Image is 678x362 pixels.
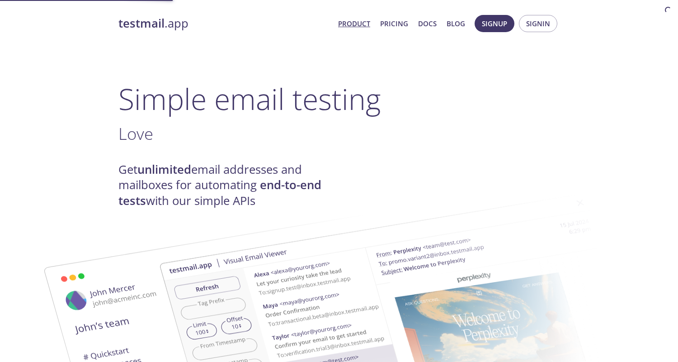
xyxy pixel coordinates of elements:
[338,18,370,29] a: Product
[418,18,437,29] a: Docs
[526,18,550,29] span: Signin
[447,18,465,29] a: Blog
[118,122,153,145] span: Love
[118,81,560,116] h1: Simple email testing
[380,18,408,29] a: Pricing
[475,15,514,32] button: Signup
[118,177,321,208] strong: end-to-end tests
[482,18,507,29] span: Signup
[519,15,557,32] button: Signin
[118,162,339,209] h4: Get email addresses and mailboxes for automating with our simple APIs
[118,15,165,31] strong: testmail
[118,16,331,31] a: testmail.app
[137,162,191,177] strong: unlimited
